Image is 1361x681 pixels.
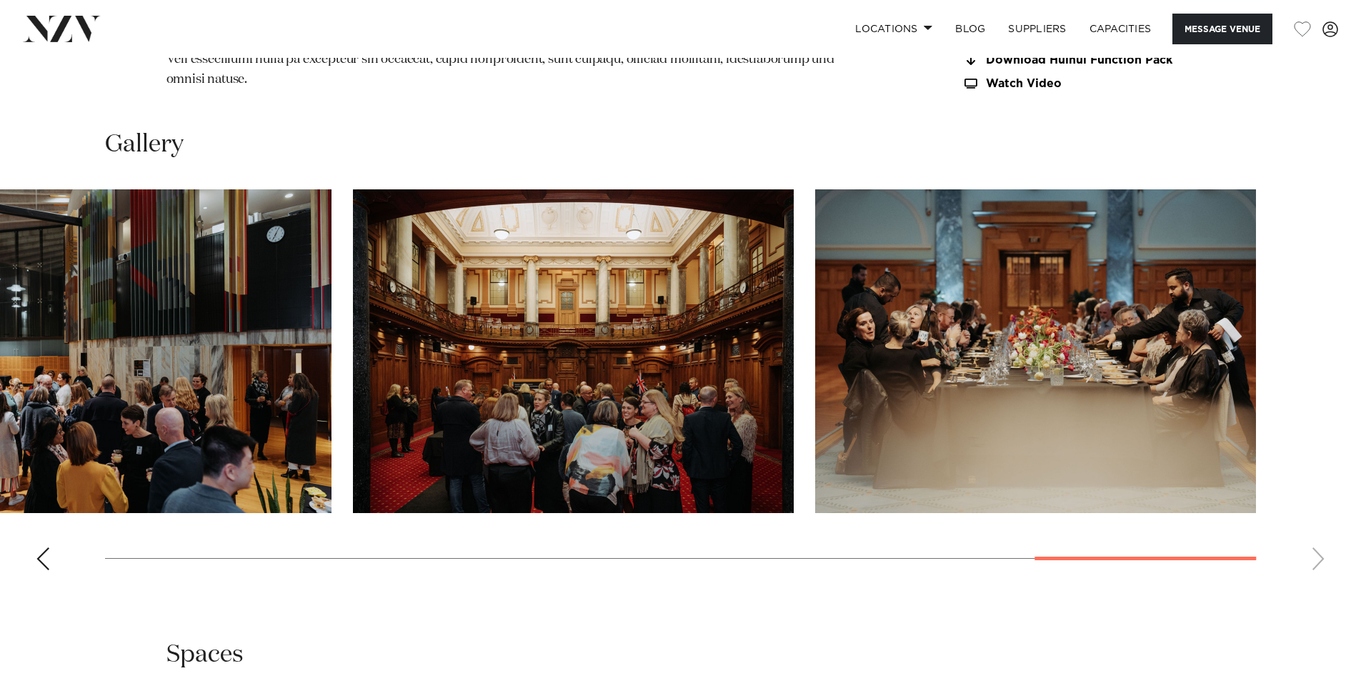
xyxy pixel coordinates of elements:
[997,14,1077,44] a: SUPPLIERS
[962,78,1195,90] a: Watch Video
[844,14,944,44] a: Locations
[962,54,1195,66] a: Download Huihui Function Pack
[944,14,997,44] a: BLOG
[353,189,794,513] swiper-slide: 12 / 13
[23,16,101,41] img: nzv-logo.png
[1078,14,1163,44] a: Capacities
[105,129,184,161] h2: Gallery
[815,189,1256,513] swiper-slide: 13 / 13
[166,639,244,671] h2: Spaces
[1172,14,1272,44] button: Message Venue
